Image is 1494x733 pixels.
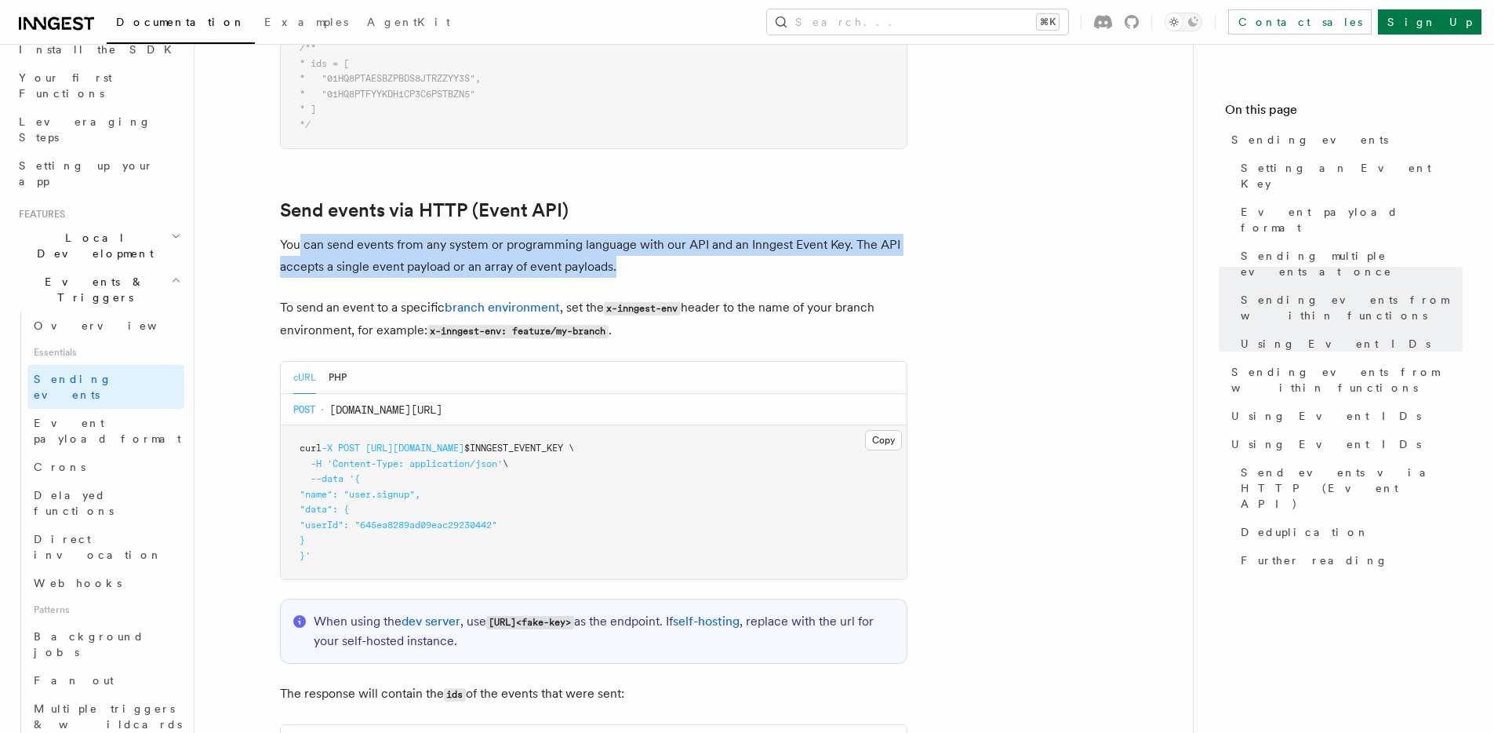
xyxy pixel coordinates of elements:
[367,16,450,28] span: AgentKit
[300,73,481,84] span: * "01HQ8PTAESBZPBDS8JTRZZYY3S",
[300,443,322,454] span: curl
[365,443,464,454] span: [URL][DOMAIN_NAME]
[116,16,245,28] span: Documentation
[311,473,344,484] span: --data
[280,683,907,706] p: The response will contain the of the events that were sent:
[322,443,333,454] span: -X
[19,71,112,100] span: Your first Functions
[311,458,322,469] span: -H
[107,5,255,44] a: Documentation
[767,9,1068,35] button: Search...⌘K
[1234,154,1463,198] a: Setting an Event Key
[280,234,907,278] p: You can send events from any system or programming language with our API and an Inngest Event Key...
[300,550,311,561] span: }'
[1231,436,1421,452] span: Using Event IDs
[19,115,151,144] span: Leveraging Steps
[1165,13,1202,31] button: Toggle dark mode
[34,417,181,445] span: Event payload format
[1231,132,1388,148] span: Sending events
[349,473,360,484] span: '{
[13,274,171,305] span: Events & Triggers
[280,297,907,342] p: To send an event to a specific , set the header to the name of your branch environment, for examp...
[464,443,574,454] span: $INNGEST_EVENT_KEY \
[13,268,184,312] button: Events & Triggers
[673,614,740,629] a: self-hosting
[865,430,902,450] button: Copy
[1241,336,1430,352] span: Using Event IDs
[27,569,184,597] a: Webhooks
[255,5,358,42] a: Examples
[1234,518,1463,546] a: Deduplication
[27,409,184,453] a: Event payload format
[445,300,560,315] a: branch environment
[34,319,195,332] span: Overview
[1234,286,1463,330] a: Sending events from within functions
[27,365,184,409] a: Sending events
[13,224,184,268] button: Local Development
[1241,292,1463,323] span: Sending events from within functions
[300,504,349,515] span: "data": {
[1234,330,1463,358] a: Using Event IDs
[1037,14,1059,30] kbd: ⌘K
[427,325,609,338] code: x-inngest-env: feature/my-branch
[19,43,181,56] span: Install the SDK
[1231,408,1421,424] span: Using Event IDs
[1225,126,1463,154] a: Sending events
[27,453,184,481] a: Crons
[1225,358,1463,402] a: Sending events from within functions
[1241,465,1463,512] span: Send events via HTTP (Event API)
[486,616,574,629] code: [URL]<fake-key>
[1234,458,1463,518] a: Send events via HTTP (Event API)
[300,534,305,545] span: }
[27,312,184,340] a: Overview
[13,230,171,261] span: Local Development
[300,489,420,500] span: "name": "user.signup",
[1225,100,1463,126] h4: On this page
[1225,430,1463,458] a: Using Event IDs
[34,489,114,517] span: Delayed functions
[1234,198,1463,242] a: Event payload format
[280,199,569,221] a: Send events via HTTP (Event API)
[329,402,442,418] span: [DOMAIN_NAME][URL]
[13,208,65,221] span: Features
[293,403,315,416] span: POST
[27,666,184,695] a: Fan out
[19,159,154,188] span: Setting up your app
[1241,552,1388,568] span: Further reading
[300,58,349,69] span: * ids = [
[358,5,460,42] a: AgentKit
[27,481,184,525] a: Delayed functions
[34,674,114,687] span: Fan out
[1241,204,1463,235] span: Event payload format
[13,64,184,108] a: Your first Functions
[264,16,348,28] span: Examples
[34,533,162,561] span: Direct invocation
[13,35,184,64] a: Install the SDK
[314,612,894,651] p: When using the , use as the endpoint. If , replace with the url for your self-hosted instance.
[27,525,184,569] a: Direct invocation
[444,688,466,702] code: ids
[27,622,184,666] a: Background jobs
[34,461,85,473] span: Crons
[13,151,184,195] a: Setting up your app
[1241,524,1369,540] span: Deduplication
[402,614,460,629] a: dev server
[34,577,122,589] span: Webhooks
[604,302,681,315] code: x-inngest-env
[27,597,184,622] span: Patterns
[1234,242,1463,286] a: Sending multiple events at once
[34,373,112,401] span: Sending events
[300,89,475,100] span: * "01HQ8PTFYYKDH1CP3C6PSTBZN5"
[503,458,508,469] span: \
[34,630,144,658] span: Background jobs
[1234,546,1463,574] a: Further reading
[1231,364,1463,396] span: Sending events from within functions
[293,362,316,394] button: cURL
[27,340,184,365] span: Essentials
[338,443,360,454] span: POST
[1378,9,1481,35] a: Sign Up
[1241,248,1463,279] span: Sending multiple events at once
[34,702,182,731] span: Multiple triggers & wildcards
[329,362,347,394] button: PHP
[300,520,497,531] span: "userId": "645ea8289ad09eac29230442"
